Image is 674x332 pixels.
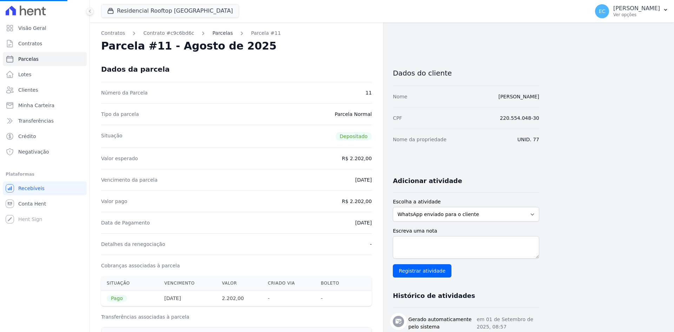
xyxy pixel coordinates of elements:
a: Transferências [3,114,87,128]
h3: Histórico de atividades [393,292,475,300]
a: Negativação [3,145,87,159]
span: Minha Carteira [18,102,54,109]
h2: Parcela #11 - Agosto de 2025 [101,40,277,52]
span: Crédito [18,133,36,140]
a: Conta Hent [3,197,87,211]
dd: UNID. 77 [517,136,539,143]
h3: Gerado automaticamente pelo sistema [408,316,477,331]
a: Contratos [101,30,125,37]
dt: Situação [101,132,123,141]
dd: [DATE] [355,176,372,183]
p: em 01 de Setembro de 2025, 08:57 [477,316,539,331]
label: Escolha a atividade [393,198,539,206]
span: Lotes [18,71,32,78]
a: Minha Carteira [3,98,87,112]
th: 2.202,00 [216,291,262,306]
h3: Dados do cliente [393,69,539,77]
dd: Parcela Normal [335,111,372,118]
span: Pago [107,295,127,302]
span: Recebíveis [18,185,45,192]
p: [PERSON_NAME] [613,5,660,12]
dd: R$ 2.202,00 [342,198,372,205]
th: - [262,291,315,306]
th: Vencimento [159,276,216,291]
dt: Data de Pagamento [101,219,150,226]
th: [DATE] [159,291,216,306]
dd: 11 [365,89,372,96]
dd: [DATE] [355,219,372,226]
button: EC [PERSON_NAME] Ver opções [589,1,674,21]
span: Transferências [18,117,54,124]
a: Parcelas [212,30,233,37]
dt: CPF [393,115,402,122]
span: Negativação [18,148,49,155]
dd: - [370,241,372,248]
dt: Tipo da parcela [101,111,139,118]
a: Crédito [3,129,87,143]
dt: Detalhes da renegociação [101,241,165,248]
dd: R$ 2.202,00 [342,155,372,162]
a: Parcelas [3,52,87,66]
span: Contratos [18,40,42,47]
a: Recebíveis [3,181,87,195]
span: Parcelas [18,56,39,63]
dt: Cobranças associadas à parcela [101,262,180,269]
a: Contratos [3,37,87,51]
a: Lotes [3,67,87,82]
span: Depositado [336,132,372,141]
dt: Valor pago [101,198,127,205]
th: - [315,291,356,306]
span: Conta Hent [18,200,46,207]
a: Clientes [3,83,87,97]
dd: 220.554.048-30 [500,115,539,122]
div: Plataformas [6,170,84,178]
th: Situação [101,276,159,291]
th: Criado via [262,276,315,291]
button: Residencial Rooftop [GEOGRAPHIC_DATA] [101,4,239,18]
dt: Número da Parcela [101,89,148,96]
h3: Transferências associadas à parcela [101,313,372,320]
nav: Breadcrumb [101,30,372,37]
input: Registrar atividade [393,264,451,278]
dt: Nome da propriedade [393,136,447,143]
th: Valor [216,276,262,291]
div: Dados da parcela [101,65,170,73]
h3: Adicionar atividade [393,177,462,185]
th: Boleto [315,276,356,291]
a: [PERSON_NAME] [498,94,539,99]
span: Visão Geral [18,25,46,32]
dt: Nome [393,93,407,100]
a: Visão Geral [3,21,87,35]
dt: Valor esperado [101,155,138,162]
label: Escreva uma nota [393,227,539,235]
dt: Vencimento da parcela [101,176,158,183]
a: Parcela #11 [251,30,281,37]
span: EC [599,9,606,14]
span: Clientes [18,86,38,93]
p: Ver opções [613,12,660,18]
a: Contrato #c9c6bd6c [143,30,194,37]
